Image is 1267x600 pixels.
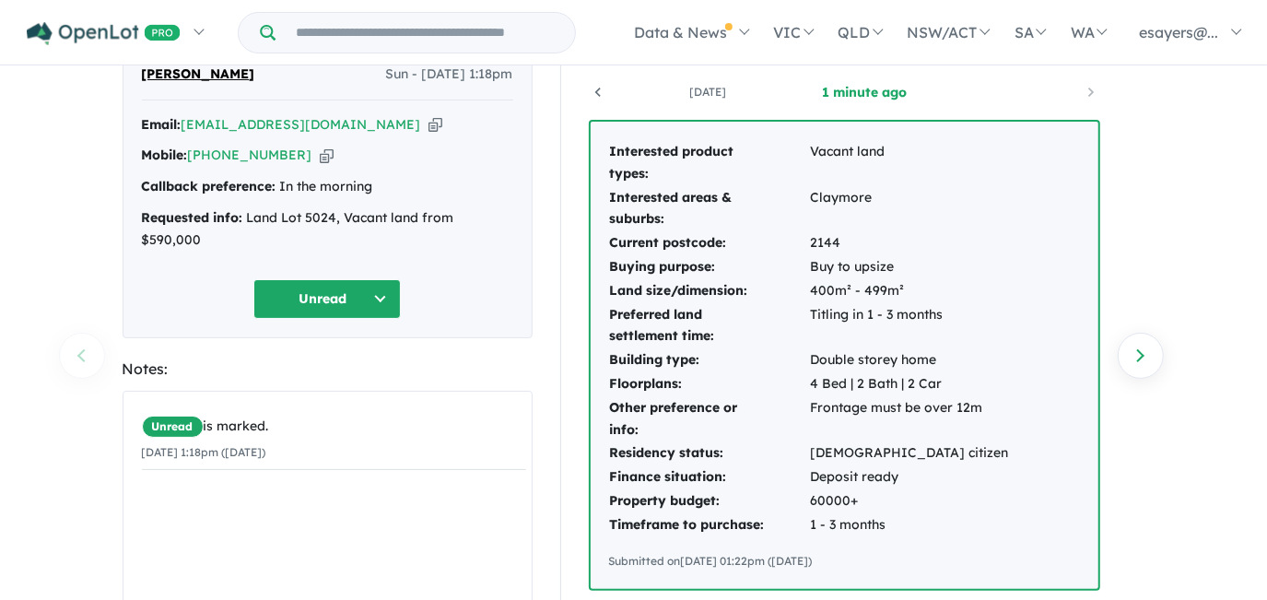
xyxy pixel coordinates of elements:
div: Notes: [123,357,533,382]
td: Interested product types: [609,140,810,186]
td: Finance situation: [609,465,810,489]
span: Sun - [DATE] 1:18pm [386,64,513,86]
span: esayers@... [1139,23,1218,41]
td: Current postcode: [609,231,810,255]
td: Vacant land [810,140,1010,186]
td: Property budget: [609,489,810,513]
td: Other preference or info: [609,396,810,442]
td: Building type: [609,348,810,372]
span: Unread [142,416,204,438]
input: Try estate name, suburb, builder or developer [279,13,571,53]
td: Preferred land settlement time: [609,303,810,349]
td: Titling in 1 - 3 months [810,303,1010,349]
td: 4 Bed | 2 Bath | 2 Car [810,372,1010,396]
button: Unread [253,279,401,319]
div: Submitted on [DATE] 01:22pm ([DATE]) [609,552,1080,571]
td: 400m² - 499m² [810,279,1010,303]
strong: Requested info: [142,209,243,226]
td: Frontage must be over 12m [810,396,1010,442]
strong: Mobile: [142,147,188,163]
td: Buy to upsize [810,255,1010,279]
span: [PERSON_NAME] [142,64,255,86]
a: 1 minute ago [786,83,943,101]
button: Copy [320,146,334,165]
td: Interested areas & suburbs: [609,186,810,232]
td: 2144 [810,231,1010,255]
div: is marked. [142,416,526,438]
td: Deposit ready [810,465,1010,489]
img: Openlot PRO Logo White [27,22,181,45]
div: Land Lot 5024, Vacant land from $590,000 [142,207,513,252]
td: Floorplans: [609,372,810,396]
div: In the morning [142,176,513,198]
button: Copy [428,115,442,135]
td: Claymore [810,186,1010,232]
a: [EMAIL_ADDRESS][DOMAIN_NAME] [182,116,421,133]
td: Double storey home [810,348,1010,372]
td: [DEMOGRAPHIC_DATA] citizen [810,441,1010,465]
td: 60000+ [810,489,1010,513]
td: 1 - 3 months [810,513,1010,537]
small: [DATE] 1:18pm ([DATE]) [142,445,266,459]
td: Residency status: [609,441,810,465]
td: Land size/dimension: [609,279,810,303]
strong: Email: [142,116,182,133]
td: Timeframe to purchase: [609,513,810,537]
td: Buying purpose: [609,255,810,279]
a: [PHONE_NUMBER] [188,147,312,163]
a: [DATE] [629,83,786,101]
strong: Callback preference: [142,178,276,194]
